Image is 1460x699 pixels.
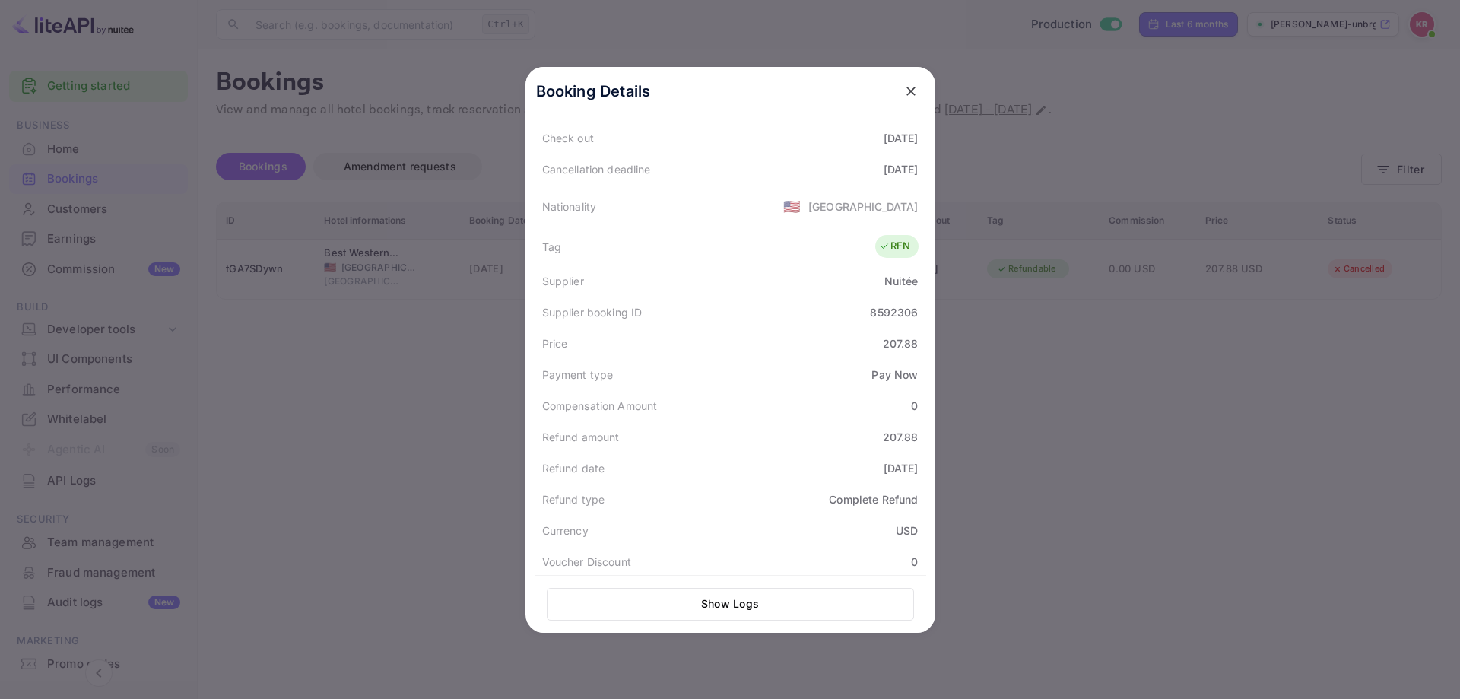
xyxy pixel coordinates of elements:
[808,199,919,214] div: [GEOGRAPHIC_DATA]
[542,429,620,445] div: Refund amount
[542,491,605,507] div: Refund type
[542,398,658,414] div: Compensation Amount
[884,460,919,476] div: [DATE]
[542,335,568,351] div: Price
[870,304,918,320] div: 8592306
[542,523,589,539] div: Currency
[542,239,561,255] div: Tag
[883,429,919,445] div: 207.88
[536,80,651,103] p: Booking Details
[542,130,594,146] div: Check out
[547,588,914,621] button: Show Logs
[542,554,631,570] div: Voucher Discount
[542,367,614,383] div: Payment type
[879,239,910,254] div: RFN
[783,192,801,220] span: United States
[896,523,918,539] div: USD
[883,335,919,351] div: 207.88
[897,78,925,105] button: close
[911,554,918,570] div: 0
[884,161,919,177] div: [DATE]
[542,304,643,320] div: Supplier booking ID
[871,367,918,383] div: Pay Now
[911,398,918,414] div: 0
[884,130,919,146] div: [DATE]
[829,491,918,507] div: Complete Refund
[542,273,584,289] div: Supplier
[542,460,605,476] div: Refund date
[542,161,651,177] div: Cancellation deadline
[884,273,919,289] div: Nuitée
[542,199,597,214] div: Nationality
